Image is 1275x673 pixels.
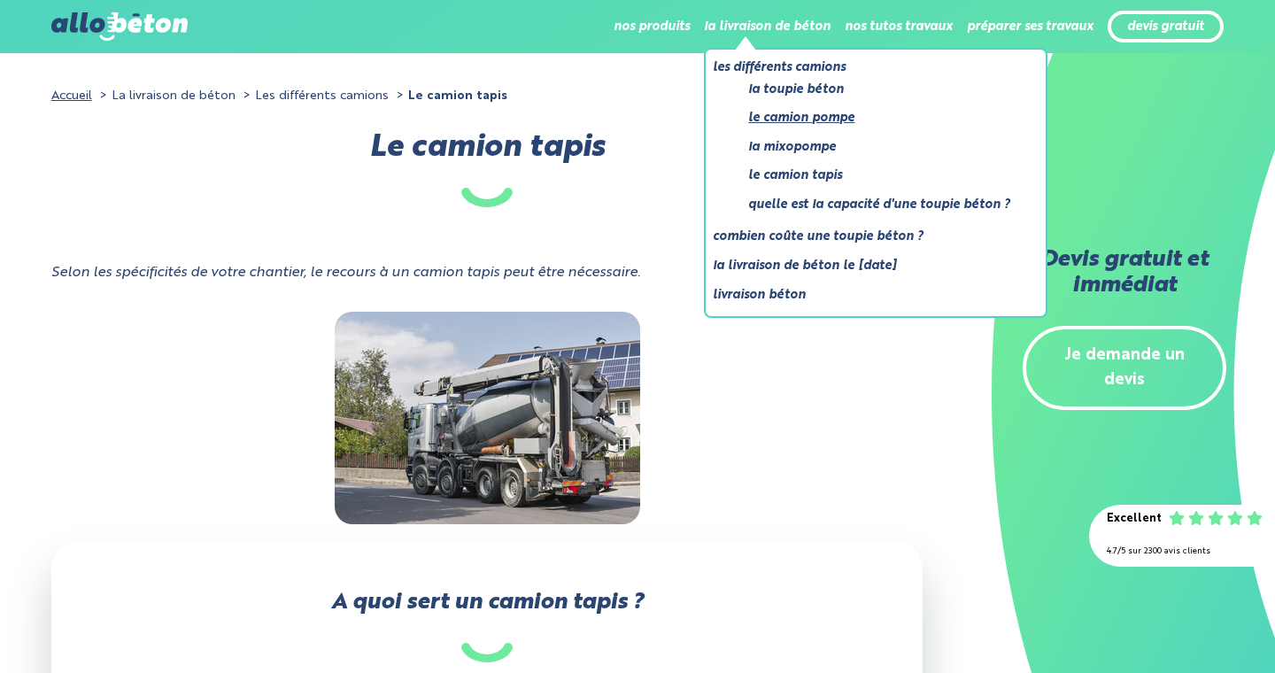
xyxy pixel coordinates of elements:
[967,5,1093,48] li: préparer ses travaux
[713,284,1024,306] a: Livraison béton
[713,226,1024,248] a: Combien coûte une toupie béton ?
[748,79,1010,101] a: La toupie béton
[748,194,1010,216] a: Quelle est la capacité d'une toupie béton ?
[1107,507,1162,532] div: Excellent
[392,83,507,109] li: Le camion tapis
[713,57,1024,222] li: Les différents camions
[845,5,953,48] li: nos tutos travaux
[335,312,640,524] img: Photo camion tapis
[113,591,862,662] h2: A quoi sert un camion tapis ?
[51,266,640,280] i: Selon les spécificités de votre chantier, le recours à un camion tapis peut être nécessaire.
[96,83,236,109] li: La livraison de béton
[713,255,1024,277] a: La livraison de béton le [DATE]
[51,135,923,207] h1: Le camion tapis
[614,5,690,48] li: nos produits
[1023,248,1226,299] h2: Devis gratuit et immédiat
[1127,19,1204,35] a: devis gratuit
[51,12,188,41] img: allobéton
[239,83,389,109] li: Les différents camions
[748,107,1010,129] a: Le camion pompe
[704,5,831,48] li: la livraison de béton
[1107,539,1257,565] div: 4.7/5 sur 2300 avis clients
[748,136,1010,159] a: La mixopompe
[51,89,92,102] a: Accueil
[748,165,1010,187] a: Le camion tapis
[1023,326,1226,411] a: Je demande un devis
